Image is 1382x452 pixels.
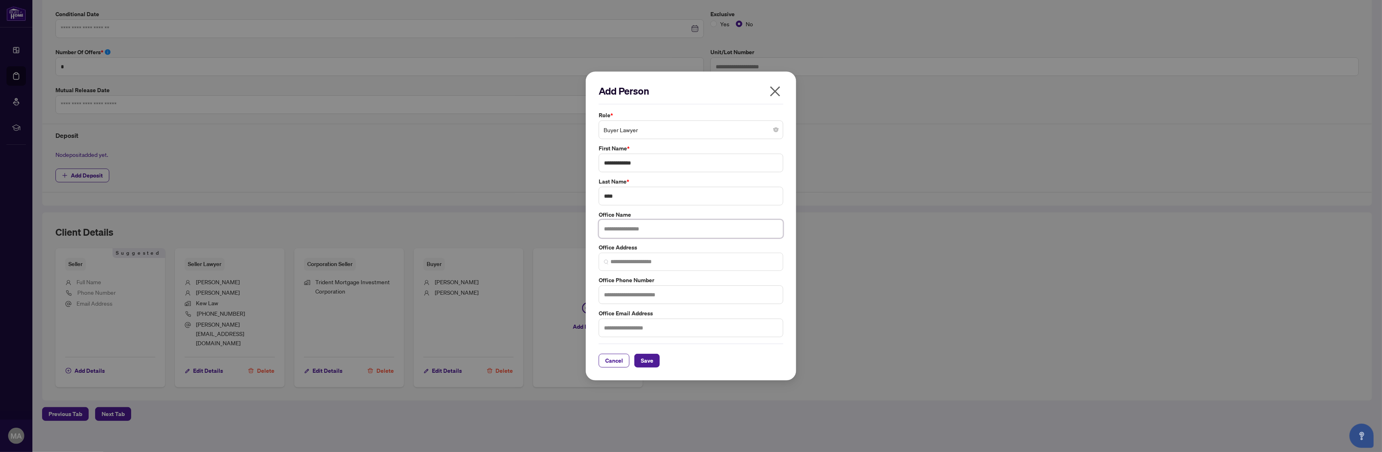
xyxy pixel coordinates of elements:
[599,276,783,285] label: Office Phone Number
[599,210,783,219] label: Office Name
[774,127,778,132] span: close-circle
[605,354,623,367] span: Cancel
[634,354,660,368] button: Save
[604,122,778,137] span: Buyer Lawyer
[599,243,783,252] label: Office Address
[599,354,629,368] button: Cancel
[599,144,783,153] label: First Name
[604,260,609,264] img: search_icon
[769,85,782,98] span: close
[641,354,653,367] span: Save
[599,84,783,97] h2: Add Person
[1350,424,1374,448] button: Open asap
[599,309,783,318] label: Office Email Address
[599,111,783,120] label: Role
[599,177,783,186] label: Last Name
